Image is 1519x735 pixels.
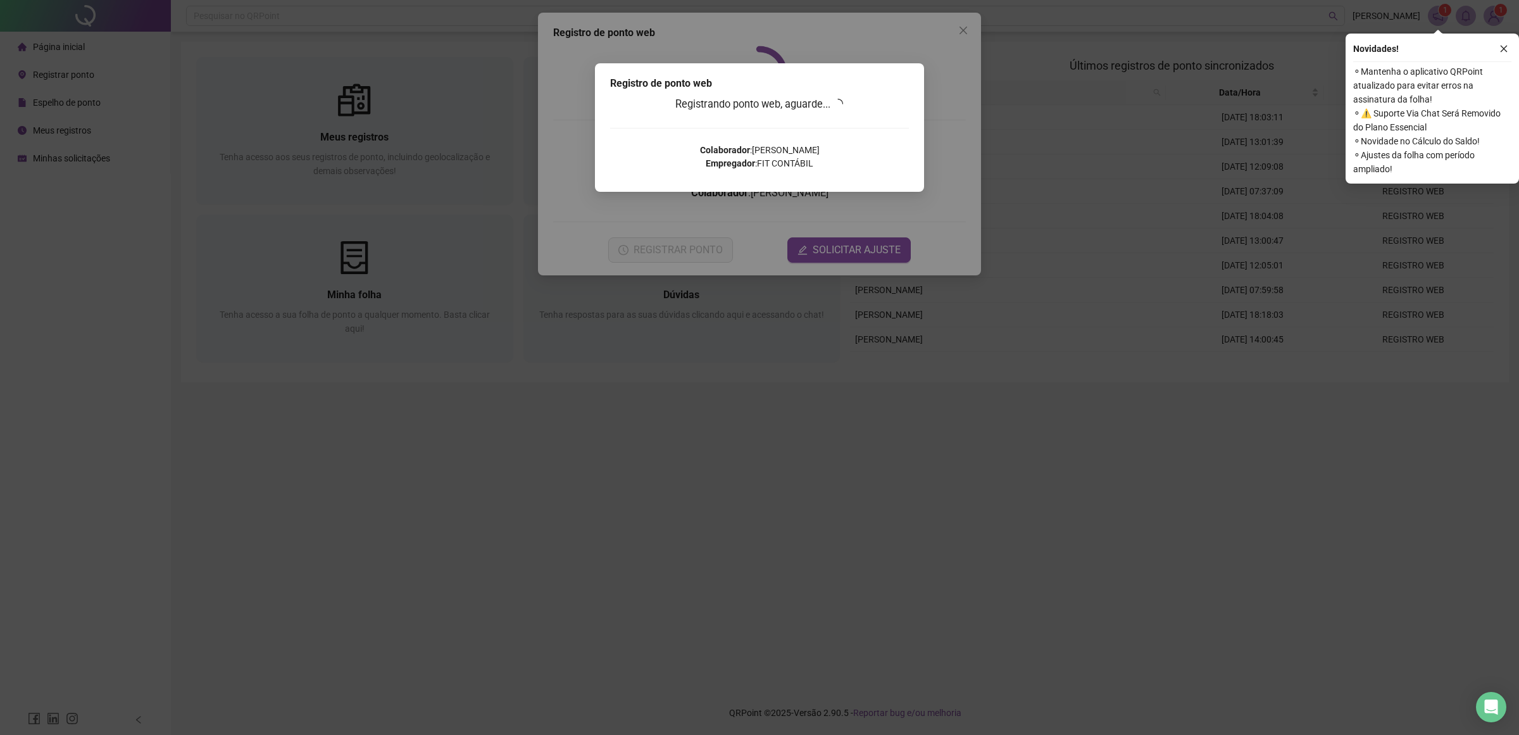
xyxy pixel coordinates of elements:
strong: Colaborador [700,145,750,155]
h3: Registrando ponto web, aguarde... [610,96,909,113]
div: Open Intercom Messenger [1476,692,1506,722]
strong: Empregador [706,158,755,168]
span: ⚬ Ajustes da folha com período ampliado! [1353,148,1511,176]
span: ⚬ Mantenha o aplicativo QRPoint atualizado para evitar erros na assinatura da folha! [1353,65,1511,106]
span: ⚬ Novidade no Cálculo do Saldo! [1353,134,1511,148]
span: Novidades ! [1353,42,1399,56]
span: loading [833,99,843,109]
p: : [PERSON_NAME] : FIT CONTÁBIL [610,144,909,170]
div: Registro de ponto web [610,76,909,91]
span: ⚬ ⚠️ Suporte Via Chat Será Removido do Plano Essencial [1353,106,1511,134]
span: close [1499,44,1508,53]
